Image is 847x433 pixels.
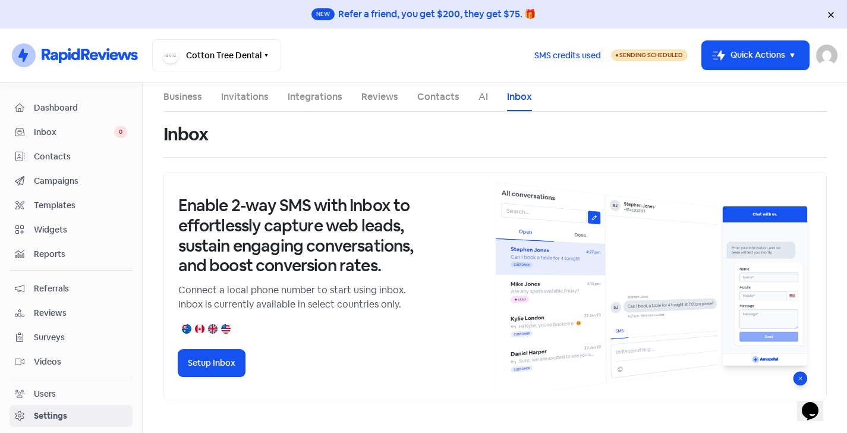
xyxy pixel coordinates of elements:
a: Reviews [361,90,398,104]
span: Reports [34,248,127,261]
a: Reviews [10,302,133,324]
a: Widgets [10,219,133,241]
span: Referrals [34,283,127,295]
span: Widgets [34,224,127,236]
a: AI [478,90,488,104]
a: Sending Scheduled [611,48,688,62]
span: Reviews [34,307,127,319]
span: SMS credits used [534,49,601,62]
a: Surveys [10,327,133,349]
div: Settings [34,410,67,422]
a: Users [10,383,133,405]
span: Dashboard [34,102,127,114]
button: Cotton Tree Dental [152,39,281,71]
img: canada.png [195,324,204,334]
a: Business [163,90,202,104]
span: Campaigns [34,175,127,187]
a: Dashboard [10,97,133,119]
a: Integrations [288,90,342,104]
iframe: chat widget [797,385,835,421]
img: united-kingdom.png [208,324,218,334]
h3: Enable 2-way SMS with Inbox to effortlessly capture web leads, sustain engaging conversations, an... [178,196,416,275]
div: Refer a friend, you get $200, they get $75. 🎁 [338,7,536,21]
div: Users [34,388,56,400]
a: Referrals [10,278,133,300]
a: Settings [10,405,133,427]
span: New [311,8,335,20]
a: Invitations [221,90,269,104]
a: Inbox 0 [10,121,133,143]
img: User [816,45,837,66]
button: Setup Inbox [178,350,245,376]
span: Videos [34,356,127,368]
img: australia.png [182,324,191,334]
img: united-states.png [221,324,231,334]
img: inbox-default-image-2.png [495,182,812,390]
span: Contacts [34,150,127,163]
h1: Inbox [163,115,209,153]
span: Surveys [34,331,127,344]
span: Templates [34,199,127,212]
a: SMS credits used [524,48,611,61]
a: Campaigns [10,170,133,192]
a: Contacts [417,90,459,104]
span: Sending Scheduled [619,51,683,59]
a: Contacts [10,146,133,168]
span: 0 [114,126,127,138]
a: Inbox [507,90,532,104]
a: Templates [10,194,133,216]
a: Reports [10,243,133,265]
a: Videos [10,351,133,373]
p: Connect a local phone number to start using inbox. Inbox is currently available in select countri... [178,283,416,312]
button: Quick Actions [702,41,809,70]
span: Inbox [34,126,114,139]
